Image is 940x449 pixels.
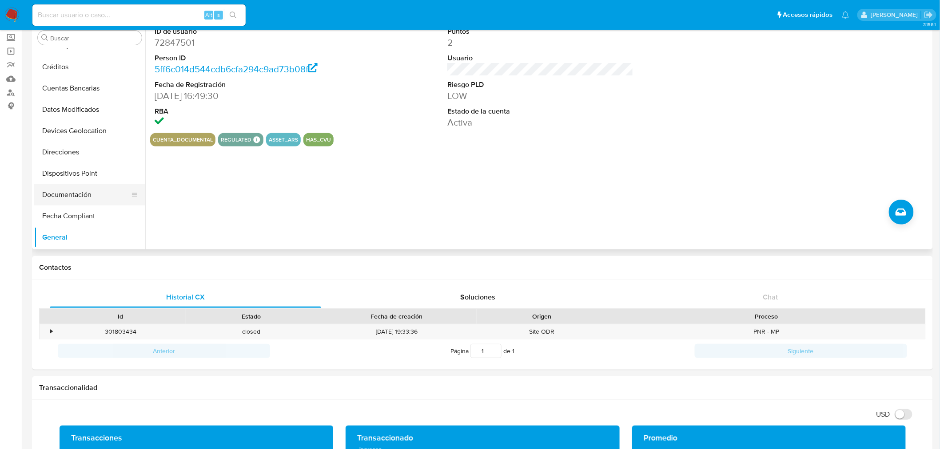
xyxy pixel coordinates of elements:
[316,324,477,339] div: [DATE] 19:33:36
[306,138,331,142] button: has_cvu
[41,34,48,41] button: Buscar
[155,80,341,90] dt: Fecha de Registración
[447,53,633,63] dt: Usuario
[447,90,633,102] dd: LOW
[32,9,246,21] input: Buscar usuario o caso...
[447,36,633,49] dd: 2
[447,27,633,36] dt: Puntos
[186,324,316,339] div: closed
[34,163,145,184] button: Dispositivos Point
[483,312,601,321] div: Origen
[461,292,496,302] span: Soluciones
[783,10,833,20] span: Accesos rápidos
[224,9,242,21] button: search-icon
[269,138,298,142] button: asset_ars
[34,184,138,205] button: Documentación
[34,78,145,99] button: Cuentas Bancarias
[61,312,179,321] div: Id
[34,248,145,269] button: Historial Casos
[607,324,925,339] div: PNR - MP
[155,27,341,36] dt: ID de usuario
[155,63,318,75] a: 5ff6c014d544cdb6cfa294c9ad73b08f
[155,90,341,102] dd: [DATE] 16:49:30
[192,312,310,321] div: Estado
[763,292,778,302] span: Chat
[39,383,926,392] h1: Transaccionalidad
[613,312,919,321] div: Proceso
[447,116,633,129] dd: Activa
[871,11,921,19] p: belen.palamara@mercadolibre.com
[34,99,145,120] button: Datos Modificados
[34,56,145,78] button: Créditos
[58,344,270,358] button: Anterior
[39,263,926,272] h1: Contactos
[217,11,220,19] span: s
[34,205,145,227] button: Fecha Compliant
[842,11,849,19] a: Notificaciones
[155,106,341,116] dt: RBA
[55,324,186,339] div: 301803434
[155,36,341,49] dd: 72847501
[923,21,936,28] span: 3.156.1
[447,106,633,116] dt: Estado de la cuenta
[34,120,145,142] button: Devices Geolocation
[50,34,138,42] input: Buscar
[695,344,907,358] button: Siguiente
[924,10,933,20] a: Salir
[447,80,633,90] dt: Riesgo PLD
[34,142,145,163] button: Direcciones
[221,138,251,142] button: regulated
[323,312,470,321] div: Fecha de creación
[512,347,514,355] span: 1
[450,344,514,358] span: Página de
[155,53,341,63] dt: Person ID
[477,324,607,339] div: Site ODR
[50,327,52,336] div: •
[166,292,205,302] span: Historial CX
[153,138,213,142] button: cuenta_documental
[205,11,212,19] span: Alt
[34,227,145,248] button: General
